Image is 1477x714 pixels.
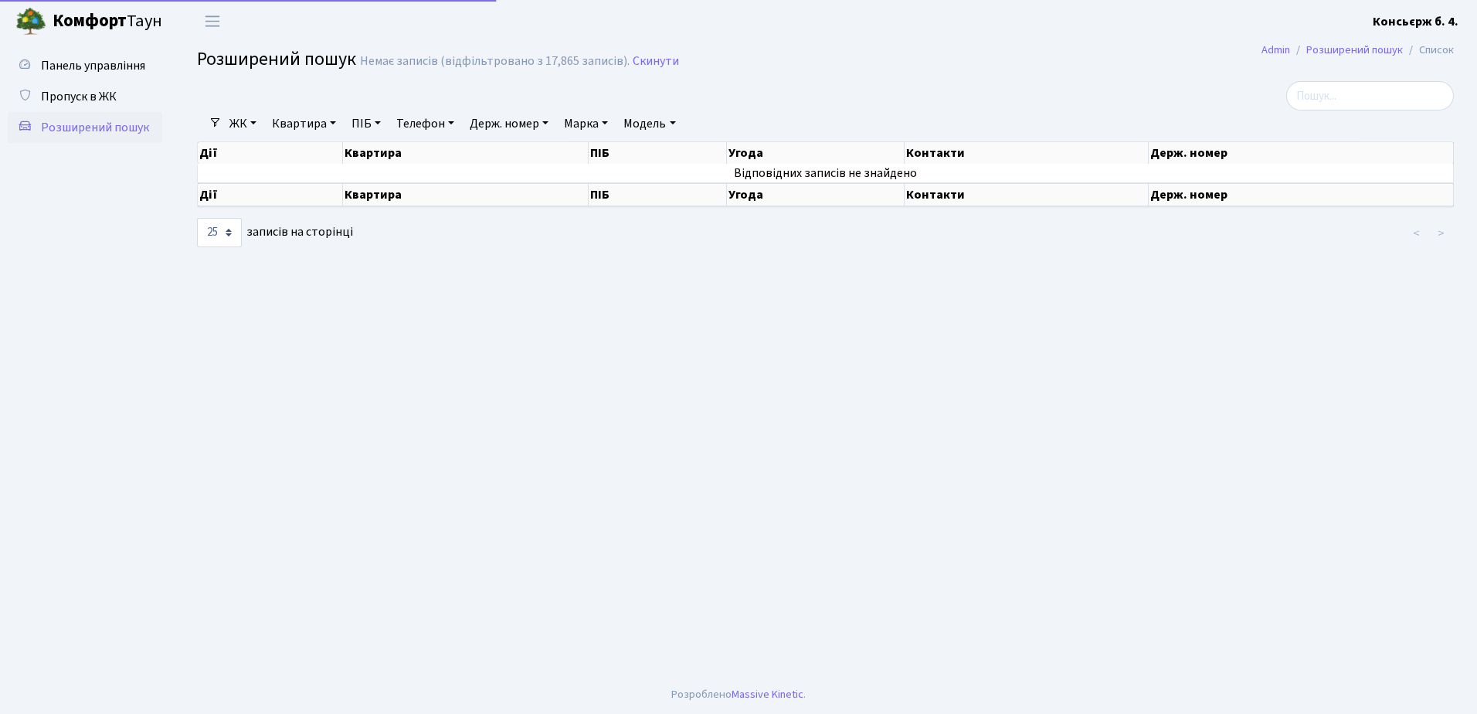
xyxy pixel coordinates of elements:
[727,183,905,206] th: Угода
[671,686,806,703] div: Розроблено .
[345,110,387,137] a: ПІБ
[1306,42,1403,58] a: Розширений пошук
[1403,42,1454,59] li: Список
[732,686,803,702] a: Massive Kinetic
[1238,34,1477,66] nav: breadcrumb
[463,110,555,137] a: Держ. номер
[15,6,46,37] img: logo.png
[53,8,127,33] b: Комфорт
[905,183,1149,206] th: Контакти
[1373,13,1458,30] b: Консьєрж б. 4.
[1149,142,1454,164] th: Держ. номер
[589,142,727,164] th: ПІБ
[266,110,342,137] a: Квартира
[617,110,681,137] a: Модель
[390,110,460,137] a: Телефон
[41,57,145,74] span: Панель управління
[1261,42,1290,58] a: Admin
[633,54,679,69] a: Скинути
[197,46,356,73] span: Розширений пошук
[198,164,1454,182] td: Відповідних записів не знайдено
[1149,183,1454,206] th: Держ. номер
[198,142,343,164] th: Дії
[223,110,263,137] a: ЖК
[197,218,353,247] label: записів на сторінці
[193,8,232,34] button: Переключити навігацію
[53,8,162,35] span: Таун
[727,142,905,164] th: Угода
[558,110,614,137] a: Марка
[41,119,149,136] span: Розширений пошук
[1373,12,1458,31] a: Консьєрж б. 4.
[41,88,117,105] span: Пропуск в ЖК
[198,183,343,206] th: Дії
[197,218,242,247] select: записів на сторінці
[8,81,162,112] a: Пропуск в ЖК
[8,50,162,81] a: Панель управління
[343,142,589,164] th: Квартира
[8,112,162,143] a: Розширений пошук
[360,54,630,69] div: Немає записів (відфільтровано з 17,865 записів).
[589,183,727,206] th: ПІБ
[1286,81,1454,110] input: Пошук...
[343,183,589,206] th: Квартира
[905,142,1149,164] th: Контакти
